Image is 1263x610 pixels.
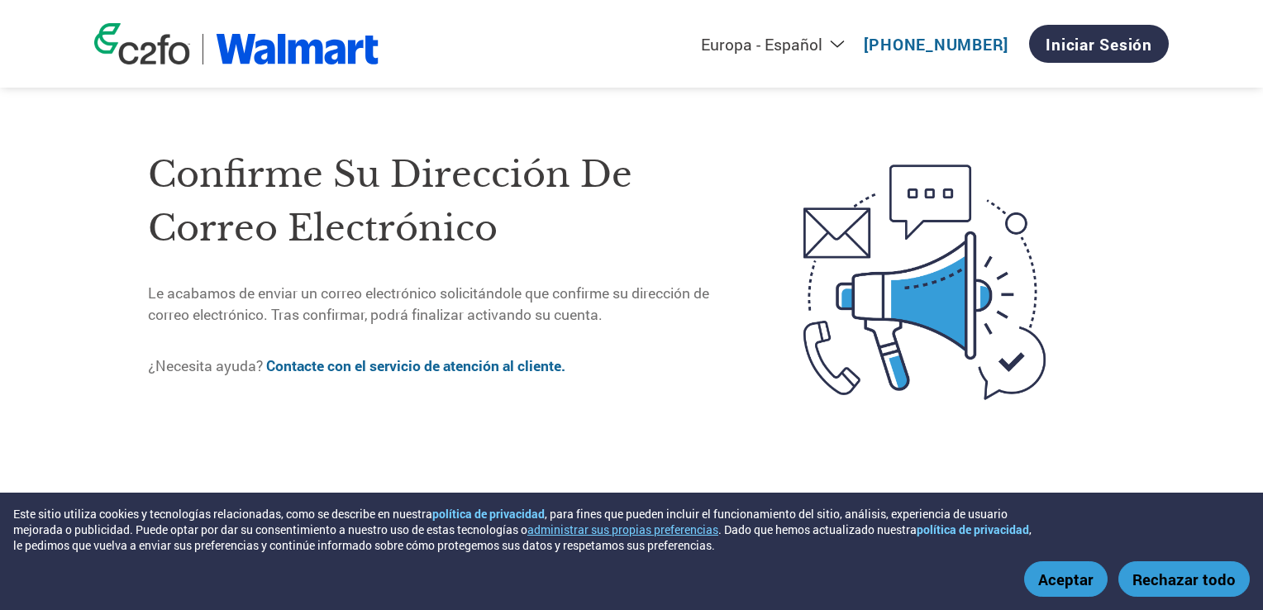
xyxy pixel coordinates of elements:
[734,135,1115,429] img: open-email
[266,356,565,375] a: Contacte con el servicio de atención al cliente.
[148,283,734,326] p: Le acabamos de enviar un correo electrónico solicitándole que confirme su dirección de correo ele...
[864,34,1008,55] a: [PHONE_NUMBER]
[148,355,734,377] p: ¿Necesita ayuda?
[1118,561,1250,597] button: Rechazar todo
[148,148,734,255] h1: Confirme su dirección de correo electrónico
[94,23,190,64] img: c2fo logo
[917,522,1029,537] a: política de privacidad
[13,506,1035,553] div: Este sitio utiliza cookies y tecnologías relacionadas, como se describe en nuestra , para fines q...
[1029,25,1169,63] a: Iniciar sesión
[216,34,379,64] img: Walmart
[432,506,545,522] a: política de privacidad
[1024,561,1108,597] button: Aceptar
[527,522,718,537] button: administrar sus propias preferencias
